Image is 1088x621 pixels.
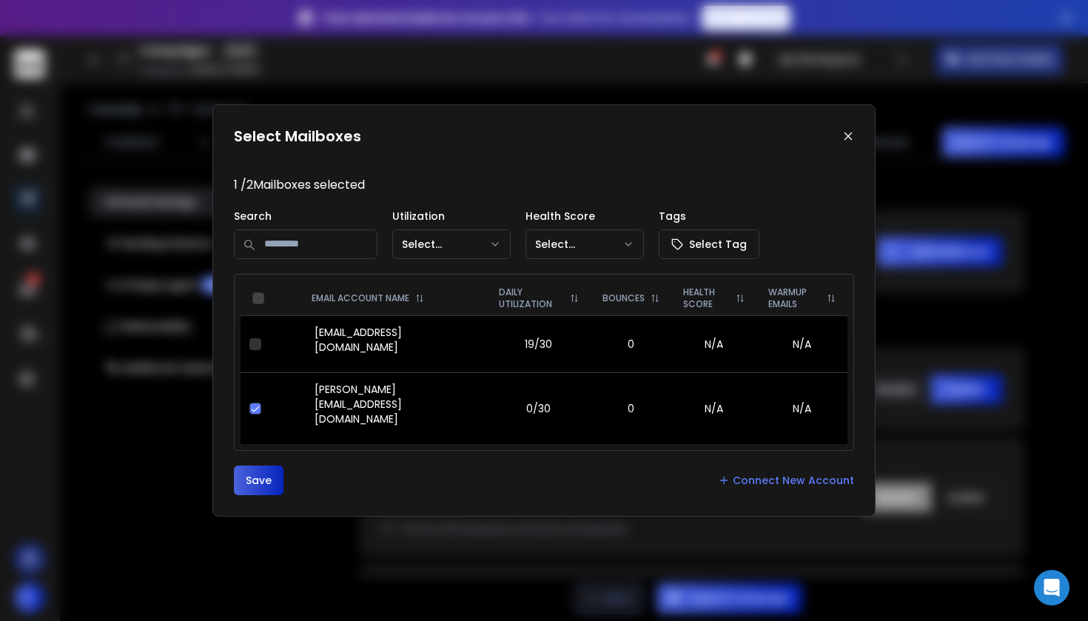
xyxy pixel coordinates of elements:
[683,286,730,310] p: HEALTH SCORE
[487,373,591,445] td: 0/30
[487,316,591,373] td: 19/30
[499,286,564,310] p: DAILY UTILIZATION
[312,292,475,304] div: EMAIL ACCOUNT NAME
[768,286,821,310] p: WARMUP EMAILS
[1034,570,1069,605] div: Open Intercom Messenger
[659,229,759,259] button: Select Tag
[315,325,478,355] p: [EMAIL_ADDRESS][DOMAIN_NAME]
[525,209,644,224] p: Health Score
[315,382,478,426] p: [PERSON_NAME][EMAIL_ADDRESS][DOMAIN_NAME]
[234,209,377,224] p: Search
[659,209,759,224] p: Tags
[680,401,748,416] p: N/A
[602,292,645,304] p: BOUNCES
[756,316,847,373] td: N/A
[234,466,283,495] button: Save
[234,126,361,147] h1: Select Mailboxes
[680,337,748,352] p: N/A
[392,209,511,224] p: Utilization
[392,229,511,259] button: Select...
[756,373,847,445] td: N/A
[234,176,854,194] p: 1 / 2 Mailboxes selected
[718,473,854,488] a: Connect New Account
[600,401,662,416] p: 0
[525,229,644,259] button: Select...
[600,337,662,352] p: 0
